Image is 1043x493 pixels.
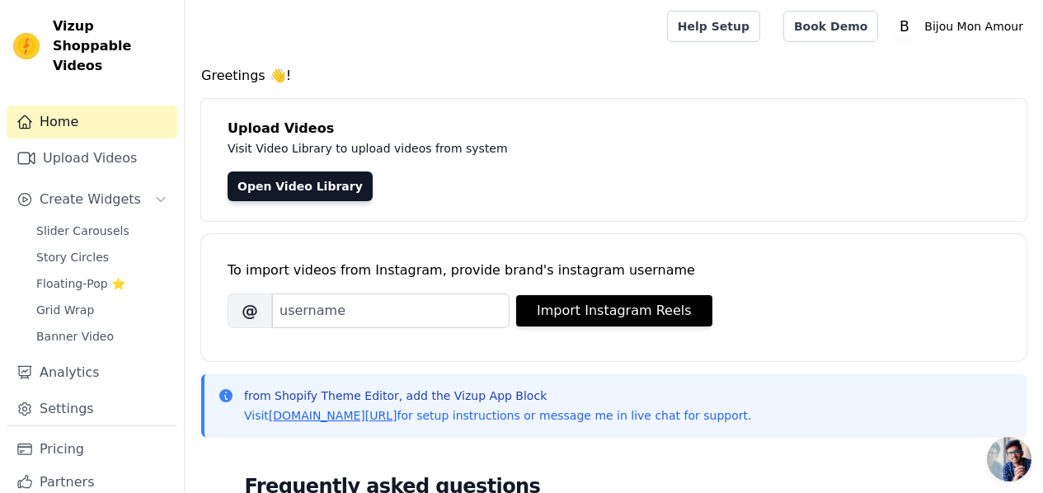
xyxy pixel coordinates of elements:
h4: Upload Videos [228,119,1000,139]
p: Visit for setup instructions or message me in live chat for support. [244,407,751,424]
a: Pricing [7,433,177,466]
span: @ [228,293,272,328]
text: B [900,18,909,35]
p: from Shopify Theme Editor, add the Vizup App Block [244,387,751,404]
p: Bijou Mon Amour [918,12,1030,41]
a: Grid Wrap [26,298,177,322]
span: Create Widgets [40,190,141,209]
button: Create Widgets [7,183,177,216]
a: Banner Video [26,325,177,348]
span: Banner Video [36,328,114,345]
a: Floating-Pop ⭐ [26,272,177,295]
a: Slider Carousels [26,219,177,242]
p: Visit Video Library to upload videos from system [228,139,966,158]
span: Floating-Pop ⭐ [36,275,125,292]
a: Settings [7,392,177,425]
a: Analytics [7,356,177,389]
span: Vizup Shoppable Videos [53,16,171,76]
input: username [272,293,510,328]
button: B Bijou Mon Amour [891,12,1030,41]
a: Book Demo [783,11,878,42]
a: Help Setup [667,11,760,42]
a: Open Video Library [228,171,373,201]
img: Vizup [13,33,40,59]
span: Grid Wrap [36,302,94,318]
a: [DOMAIN_NAME][URL] [269,409,397,422]
span: Slider Carousels [36,223,129,239]
a: Upload Videos [7,142,177,175]
div: To import videos from Instagram, provide brand's instagram username [228,261,1000,280]
h4: Greetings 👋! [201,66,1027,86]
button: Import Instagram Reels [516,295,712,326]
span: Story Circles [36,249,109,265]
a: Story Circles [26,246,177,269]
a: Home [7,106,177,139]
a: Ouvrir le chat [987,437,1031,481]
